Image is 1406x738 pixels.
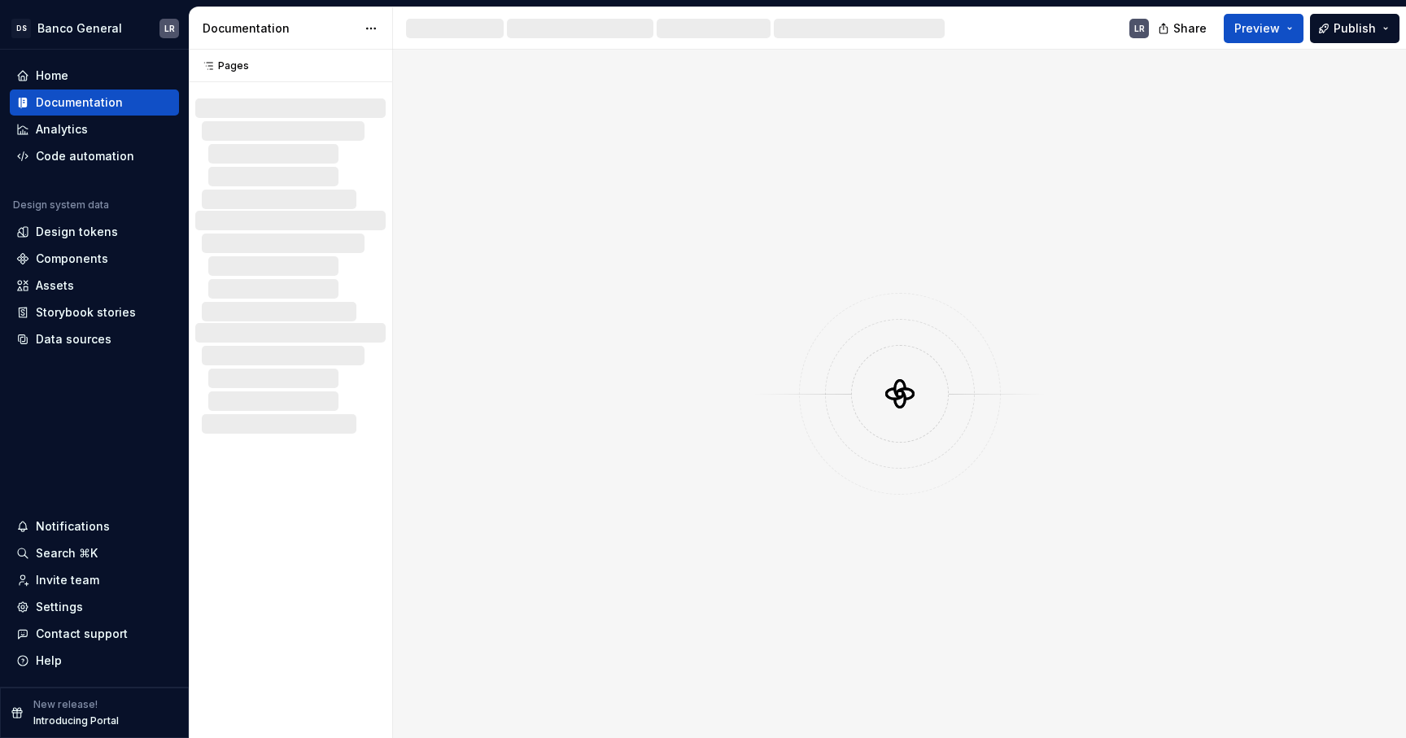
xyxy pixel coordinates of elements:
div: Components [36,251,108,267]
div: LR [164,22,175,35]
div: Analytics [36,121,88,138]
div: Documentation [36,94,123,111]
div: Help [36,653,62,669]
span: Preview [1234,20,1280,37]
a: Invite team [10,567,179,593]
div: Code automation [36,148,134,164]
button: Search ⌘K [10,540,179,566]
div: LR [1134,22,1145,35]
span: Share [1173,20,1207,37]
a: Data sources [10,326,179,352]
a: Analytics [10,116,179,142]
div: Assets [36,277,74,294]
div: Contact support [36,626,128,642]
div: Pages [195,59,249,72]
div: Data sources [36,331,111,347]
a: Design tokens [10,219,179,245]
p: New release! [33,698,98,711]
button: DSBanco GeneralLR [3,11,186,46]
div: Storybook stories [36,304,136,321]
div: Settings [36,599,83,615]
div: Design system data [13,199,109,212]
a: Storybook stories [10,299,179,325]
a: Documentation [10,90,179,116]
a: Settings [10,594,179,620]
button: Preview [1224,14,1303,43]
div: Home [36,68,68,84]
a: Components [10,246,179,272]
button: Share [1150,14,1217,43]
a: Assets [10,273,179,299]
div: Search ⌘K [36,545,98,561]
span: Publish [1334,20,1376,37]
button: Contact support [10,621,179,647]
div: DS [11,19,31,38]
div: Invite team [36,572,99,588]
div: Banco General [37,20,122,37]
button: Publish [1310,14,1399,43]
button: Help [10,648,179,674]
div: Notifications [36,518,110,535]
a: Code automation [10,143,179,169]
p: Introducing Portal [33,714,119,727]
div: Design tokens [36,224,118,240]
a: Home [10,63,179,89]
div: Documentation [203,20,356,37]
button: Notifications [10,513,179,539]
